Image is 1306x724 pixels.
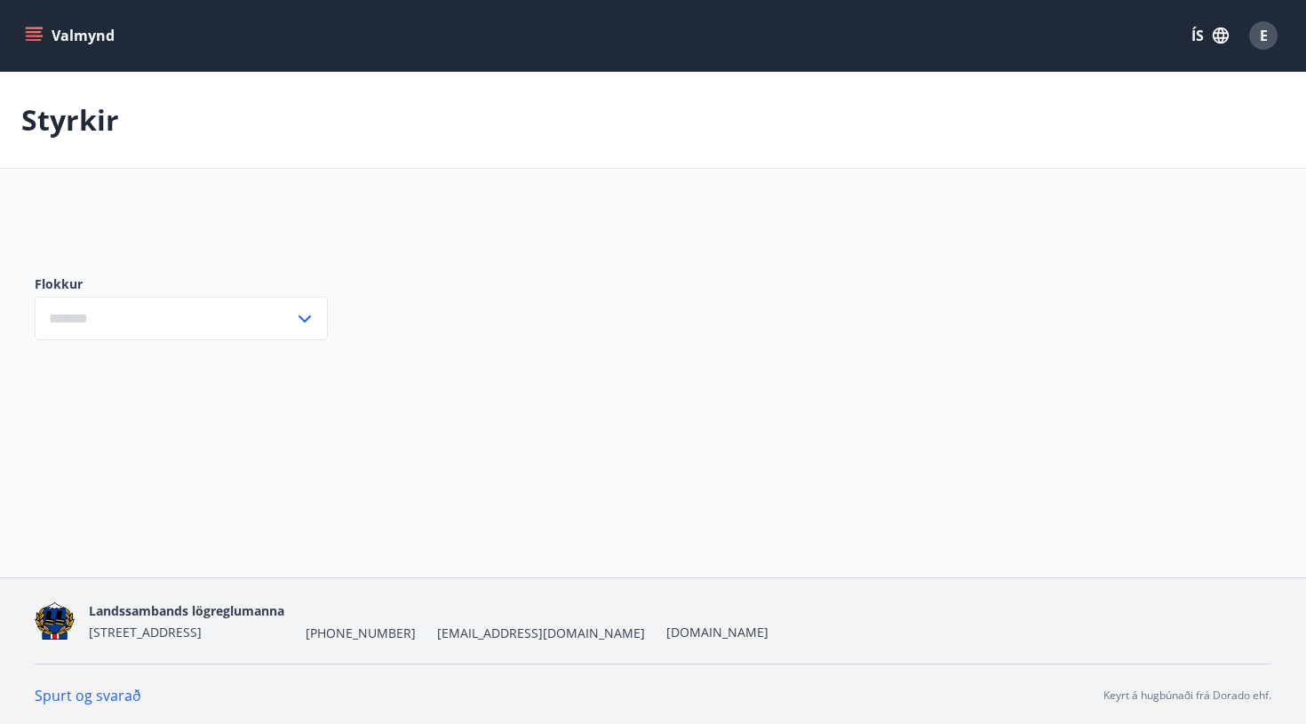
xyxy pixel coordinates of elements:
[35,686,141,705] a: Spurt og svarað
[89,624,202,640] span: [STREET_ADDRESS]
[89,602,284,619] span: Landssambands lögreglumanna
[35,602,75,640] img: 1cqKbADZNYZ4wXUG0EC2JmCwhQh0Y6EN22Kw4FTY.png
[1242,14,1285,57] button: E
[21,20,122,52] button: menu
[306,625,416,642] span: [PHONE_NUMBER]
[1182,20,1238,52] button: ÍS
[437,625,645,642] span: [EMAIL_ADDRESS][DOMAIN_NAME]
[35,275,328,293] label: Flokkur
[666,624,768,640] a: [DOMAIN_NAME]
[1260,26,1268,45] span: E
[21,100,119,139] p: Styrkir
[1103,688,1271,704] p: Keyrt á hugbúnaði frá Dorado ehf.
